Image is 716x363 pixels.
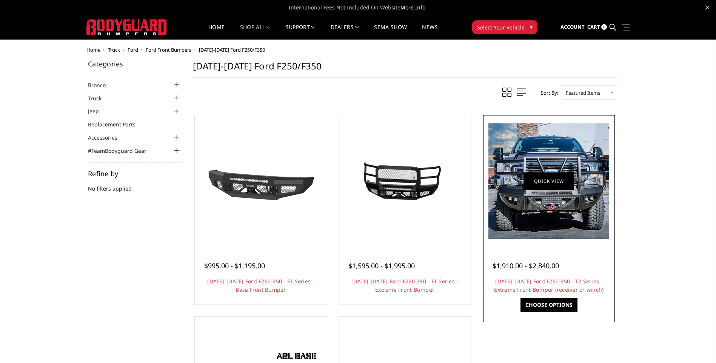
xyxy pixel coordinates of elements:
[197,117,325,245] a: 2017-2022 Ford F250-350 - FT Series - Base Front Bumper
[88,147,156,155] a: #TeamBodyguard Gear
[472,20,537,34] button: Select Your Vehicle
[422,25,437,39] a: News
[587,17,607,37] a: Cart 0
[601,24,607,30] span: 0
[200,147,321,215] img: 2017-2022 Ford F250-350 - FT Series - Base Front Bumper
[146,46,191,53] a: Ford Front Bumpers
[678,327,716,363] iframe: Chat Widget
[88,60,182,67] h5: Categories
[587,23,600,30] span: Cart
[88,170,182,177] h5: Refine by
[88,107,108,115] a: Jeep
[351,278,458,293] a: [DATE]-[DATE] Ford F250-350 - FT Series - Extreme Front Bumper
[286,25,316,39] a: Support
[88,170,182,200] div: No filters applied
[485,117,613,245] a: 2017-2022 Ford F250-350 - T2 Series - Extreme Front Bumper (receiver or winch) 2017-2022 Ford F25...
[193,60,617,78] h1: [DATE]-[DATE] Ford F250/F350
[331,25,359,39] a: Dealers
[560,17,585,37] a: Account
[537,87,558,98] label: Sort By:
[207,278,314,293] a: [DATE]-[DATE] Ford F250-350 - FT Series - Base Front Bumper
[374,25,407,39] a: SEMA Show
[128,46,138,53] a: Ford
[86,19,168,35] img: BODYGUARD BUMPERS
[86,46,100,53] a: Home
[348,261,415,270] span: $1,595.00 - $1,995.00
[494,278,604,293] a: [DATE]-[DATE] Ford F250-350 - T2 Series - Extreme Front Bumper (receiver or winch)
[341,117,469,245] a: 2017-2022 Ford F250-350 - FT Series - Extreme Front Bumper 2017-2022 Ford F250-350 - FT Series - ...
[88,134,127,142] a: Accessories
[240,25,271,39] a: shop all
[493,261,559,270] span: $1,910.00 - $2,840.00
[88,81,115,89] a: Bronco
[204,261,265,270] span: $995.00 - $1,195.00
[524,172,574,190] a: Quick view
[199,46,265,53] span: [DATE]-[DATE] Ford F250/F350
[88,94,111,102] a: Truck
[530,23,533,31] span: ▾
[488,123,609,239] img: 2017-2022 Ford F250-350 - T2 Series - Extreme Front Bumper (receiver or winch)
[400,4,425,11] a: More Info
[88,120,145,128] a: Replacement Parts
[560,23,585,30] span: Account
[208,25,225,39] a: Home
[520,298,577,312] a: Choose Options
[477,23,525,31] span: Select Your Vehicle
[108,46,120,53] a: Truck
